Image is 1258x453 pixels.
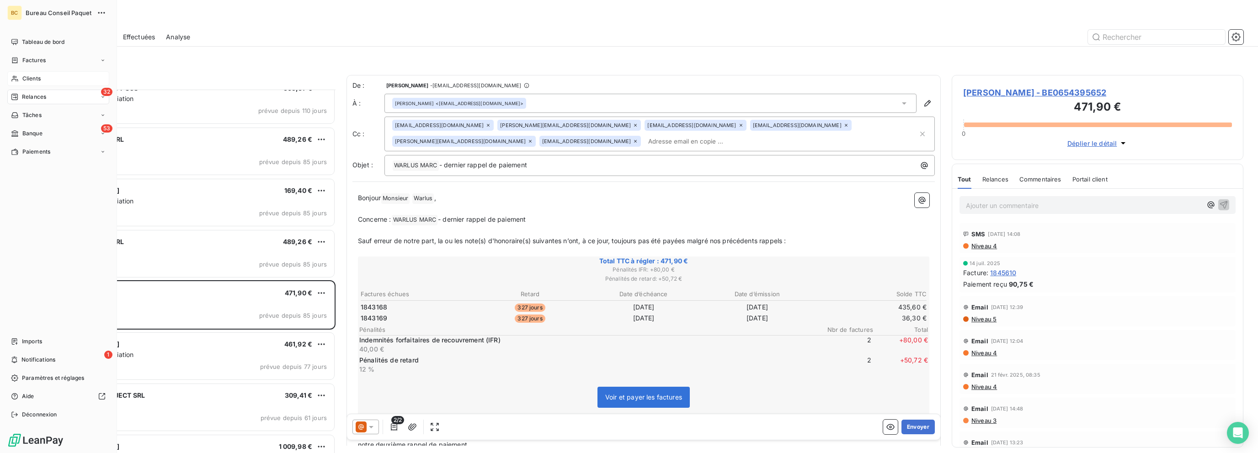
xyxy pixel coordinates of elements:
[22,111,42,119] span: Tâches
[285,289,312,297] span: 471,90 €
[1019,176,1061,183] span: Commentaires
[988,231,1020,237] span: [DATE] 14:08
[963,99,1232,117] h3: 471,90 €
[587,302,700,312] td: [DATE]
[515,314,545,323] span: 327 jours
[701,289,813,299] th: Date d’émission
[587,289,700,299] th: Date d’échéance
[970,261,1000,266] span: 14 juil. 2025
[123,32,155,42] span: Effectuées
[1067,139,1117,148] span: Déplier le détail
[22,148,50,156] span: Paiements
[359,256,928,266] span: Total TTC à régler : 471,90 €
[358,237,786,245] span: Sauf erreur de notre part, la ou les note(s) d'honoraire(s) suivantes n’ont, à ce jour, toujours ...
[21,356,55,364] span: Notifications
[360,289,473,299] th: Factures échues
[44,90,336,453] div: grid
[991,304,1023,310] span: [DATE] 12:39
[971,304,988,311] span: Email
[386,83,428,88] span: [PERSON_NAME]
[7,433,64,448] img: Logo LeanPay
[395,100,434,107] span: [PERSON_NAME]
[22,38,64,46] span: Tableau de bord
[515,304,545,312] span: 327 jours
[901,420,935,434] button: Envoyer
[101,88,112,96] span: 32
[22,392,34,400] span: Aide
[381,193,410,204] span: Monsieur
[971,371,988,378] span: Email
[352,161,373,169] span: Objet :
[971,337,988,345] span: Email
[873,326,928,333] span: Total
[1065,138,1131,149] button: Déplier le détail
[393,160,439,171] span: WARLUS MARC
[395,100,523,107] div: <[EMAIL_ADDRESS][DOMAIN_NAME]>
[815,302,927,312] td: 435,60 €
[7,5,22,20] div: BC
[816,356,871,374] span: 2
[873,336,928,354] span: + 80,00 €
[971,439,988,446] span: Email
[104,351,112,359] span: 1
[283,238,312,245] span: 489,26 €
[22,93,46,101] span: Relances
[970,315,997,323] span: Niveau 5
[279,442,313,450] span: 1 009,98 €
[753,123,842,128] span: [EMAIL_ADDRESS][DOMAIN_NAME]
[970,242,997,250] span: Niveau 4
[358,215,391,223] span: Concerne :
[434,194,436,202] span: ,
[285,391,312,399] span: 309,41 €
[22,75,41,83] span: Clients
[815,289,927,299] th: Solde TTC
[283,135,312,143] span: 489,26 €
[359,345,815,354] p: 40,00 €
[259,261,327,268] span: prévue depuis 85 jours
[970,349,997,357] span: Niveau 4
[361,314,387,323] span: 1843169
[352,99,384,108] label: À :
[7,389,109,404] a: Aide
[22,410,57,419] span: Déconnexion
[605,393,682,401] span: Voir et payer les factures
[474,289,586,299] th: Retard
[971,230,985,238] span: SMS
[990,268,1016,277] span: 1845610
[962,130,965,137] span: 0
[26,9,91,16] span: Bureau Conseil Paquet
[1227,422,1249,444] div: Open Intercom Messenger
[587,313,700,323] td: [DATE]
[359,336,815,345] p: Indemnités forfaitaires de recouvrement (IFR)
[359,266,928,274] span: Pénalités IFR : + 80,00 €
[358,194,381,202] span: Bonjour
[22,374,84,382] span: Paramètres et réglages
[991,338,1023,344] span: [DATE] 12:04
[991,406,1023,411] span: [DATE] 14:48
[963,268,988,277] span: Facture :
[438,215,526,223] span: - dernier rappel de paiement
[430,83,521,88] span: - [EMAIL_ADDRESS][DOMAIN_NAME]
[260,363,327,370] span: prévue depuis 77 jours
[970,383,997,390] span: Niveau 4
[22,56,46,64] span: Factures
[352,129,384,139] label: Cc :
[22,337,42,346] span: Imports
[818,326,873,333] span: Nbr de factures
[873,356,928,374] span: + 50,72 €
[391,416,404,424] span: 2/2
[361,303,387,312] span: 1843168
[412,193,434,204] span: Warlus
[352,81,384,90] span: De :
[439,161,527,169] span: - dernier rappel de paiement
[991,372,1040,378] span: 21 févr. 2025, 08:35
[963,279,1007,289] span: Paiement reçu
[259,209,327,217] span: prévue depuis 85 jours
[1072,176,1108,183] span: Portail client
[359,275,928,283] span: Pénalités de retard : + 50,72 €
[816,336,871,354] span: 2
[359,326,818,333] span: Pénalités
[647,123,736,128] span: [EMAIL_ADDRESS][DOMAIN_NAME]
[500,123,631,128] span: [PERSON_NAME][EMAIL_ADDRESS][DOMAIN_NAME]
[645,134,750,148] input: Adresse email en copie ...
